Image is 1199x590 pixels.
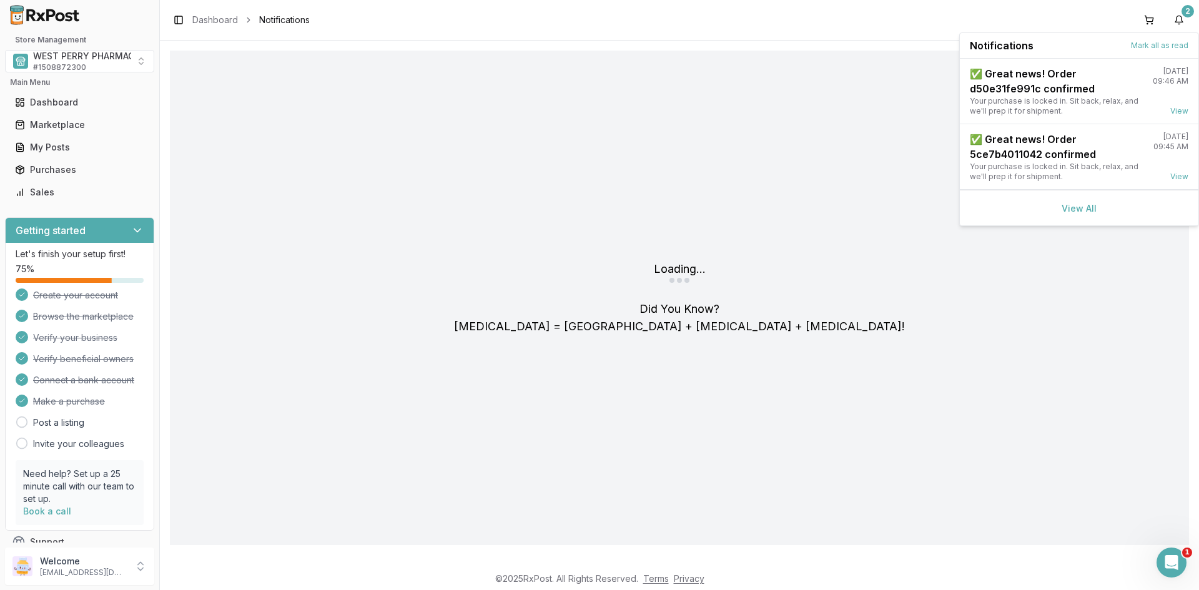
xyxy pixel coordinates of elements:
[654,260,706,278] div: Loading...
[5,35,154,45] h2: Store Management
[5,137,154,157] button: My Posts
[970,132,1143,162] div: ✅ Great news! Order 5ce7b4011042 confirmed
[1131,41,1188,51] button: Mark all as read
[33,62,86,72] span: # 1508872300
[1062,203,1097,214] a: View All
[10,91,149,114] a: Dashboard
[5,182,154,202] button: Sales
[1153,142,1188,152] div: 09:45 AM
[454,300,905,335] div: Did You Know?
[1170,172,1188,182] a: View
[1153,76,1188,86] div: 09:46 AM
[15,119,144,131] div: Marketplace
[1170,106,1188,116] a: View
[10,181,149,204] a: Sales
[16,263,34,275] span: 75 %
[23,506,71,516] a: Book a call
[10,159,149,181] a: Purchases
[1182,548,1192,558] span: 1
[674,573,704,584] a: Privacy
[1157,548,1187,578] iframe: Intercom live chat
[33,374,134,386] span: Connect a bank account
[5,115,154,135] button: Marketplace
[5,531,154,553] button: Support
[1163,132,1188,142] div: [DATE]
[259,14,310,26] span: Notifications
[970,96,1143,116] div: Your purchase is locked in. Sit back, relax, and we'll prep it for shipment.
[1182,5,1194,17] div: 2
[15,186,144,199] div: Sales
[10,136,149,159] a: My Posts
[15,164,144,176] div: Purchases
[15,141,144,154] div: My Posts
[23,468,136,505] p: Need help? Set up a 25 minute call with our team to set up.
[970,162,1143,182] div: Your purchase is locked in. Sit back, relax, and we'll prep it for shipment.
[40,555,127,568] p: Welcome
[33,289,118,302] span: Create your account
[33,438,124,450] a: Invite your colleagues
[12,556,32,576] img: User avatar
[33,50,159,62] span: WEST PERRY PHARMACY INC
[10,114,149,136] a: Marketplace
[192,14,238,26] a: Dashboard
[33,332,117,344] span: Verify your business
[16,248,144,260] p: Let's finish your setup first!
[33,416,84,429] a: Post a listing
[454,320,905,333] span: [MEDICAL_DATA] = [GEOGRAPHIC_DATA] + [MEDICAL_DATA] + [MEDICAL_DATA] !
[5,92,154,112] button: Dashboard
[5,5,85,25] img: RxPost Logo
[643,573,669,584] a: Terms
[970,38,1034,53] span: Notifications
[33,310,134,323] span: Browse the marketplace
[15,96,144,109] div: Dashboard
[192,14,310,26] nav: breadcrumb
[970,66,1143,96] div: ✅ Great news! Order d50e31fe991c confirmed
[33,395,105,408] span: Make a purchase
[5,50,154,72] button: Select a view
[40,568,127,578] p: [EMAIL_ADDRESS][DOMAIN_NAME]
[16,223,86,238] h3: Getting started
[10,77,149,87] h2: Main Menu
[5,160,154,180] button: Purchases
[33,353,134,365] span: Verify beneficial owners
[1169,10,1189,30] button: 2
[1163,66,1188,76] div: [DATE]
